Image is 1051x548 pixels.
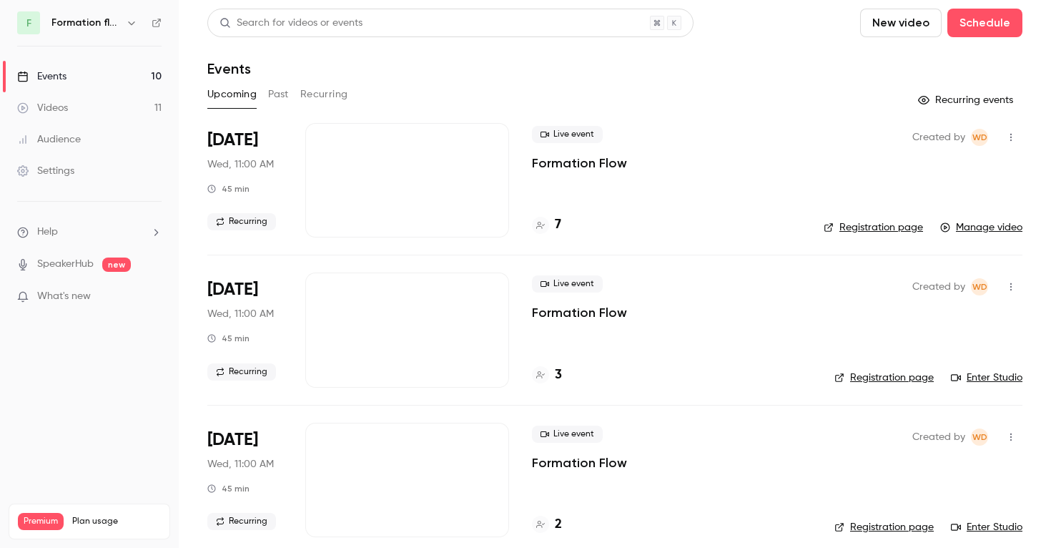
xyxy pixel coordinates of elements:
[912,89,1022,112] button: Recurring events
[144,290,162,303] iframe: Noticeable Trigger
[940,220,1022,235] a: Manage video
[971,278,988,295] span: Webinar Doctrine
[207,123,282,238] div: Sep 24 Wed, 11:00 AM (Europe/Paris)
[532,366,562,385] a: 3
[555,366,562,385] h4: 3
[207,429,258,451] span: [DATE]
[51,16,120,30] h6: Formation flow
[532,304,627,321] a: Formation Flow
[912,129,965,146] span: Created by
[207,278,258,301] span: [DATE]
[37,225,58,240] span: Help
[207,423,282,537] div: Oct 8 Wed, 11:00 AM (Europe/Paris)
[951,520,1022,534] a: Enter Studio
[207,457,274,471] span: Wed, 11:00 AM
[17,69,66,84] div: Events
[207,307,274,321] span: Wed, 11:00 AM
[972,278,987,295] span: WD
[37,289,91,304] span: What's new
[207,513,276,530] span: Recurring
[207,157,274,172] span: Wed, 11:00 AM
[72,516,161,527] span: Plan usage
[834,520,934,534] a: Registration page
[207,129,258,152] span: [DATE]
[555,215,561,235] h4: 7
[860,9,942,37] button: New video
[532,454,627,471] a: Formation Flow
[207,363,276,381] span: Recurring
[951,371,1022,385] a: Enter Studio
[207,83,257,106] button: Upcoming
[26,16,31,31] span: F
[972,429,987,446] span: WD
[102,258,131,272] span: new
[17,132,81,147] div: Audience
[971,129,988,146] span: Webinar Doctrine
[207,273,282,387] div: Oct 1 Wed, 11:00 AM (Europe/Paris)
[207,60,251,77] h1: Events
[18,513,64,530] span: Premium
[532,155,627,172] a: Formation Flow
[207,483,250,494] div: 45 min
[207,213,276,230] span: Recurring
[532,426,603,443] span: Live event
[207,183,250,195] div: 45 min
[971,429,988,446] span: Webinar Doctrine
[37,257,94,272] a: SpeakerHub
[532,126,603,143] span: Live event
[555,515,562,534] h4: 2
[17,164,74,178] div: Settings
[532,215,561,235] a: 7
[17,101,68,115] div: Videos
[834,371,934,385] a: Registration page
[17,225,162,240] li: help-dropdown-opener
[947,9,1022,37] button: Schedule
[972,129,987,146] span: WD
[912,278,965,295] span: Created by
[912,429,965,446] span: Created by
[824,220,923,235] a: Registration page
[219,16,362,31] div: Search for videos or events
[268,83,289,106] button: Past
[300,83,348,106] button: Recurring
[207,333,250,344] div: 45 min
[532,275,603,293] span: Live event
[532,515,562,534] a: 2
